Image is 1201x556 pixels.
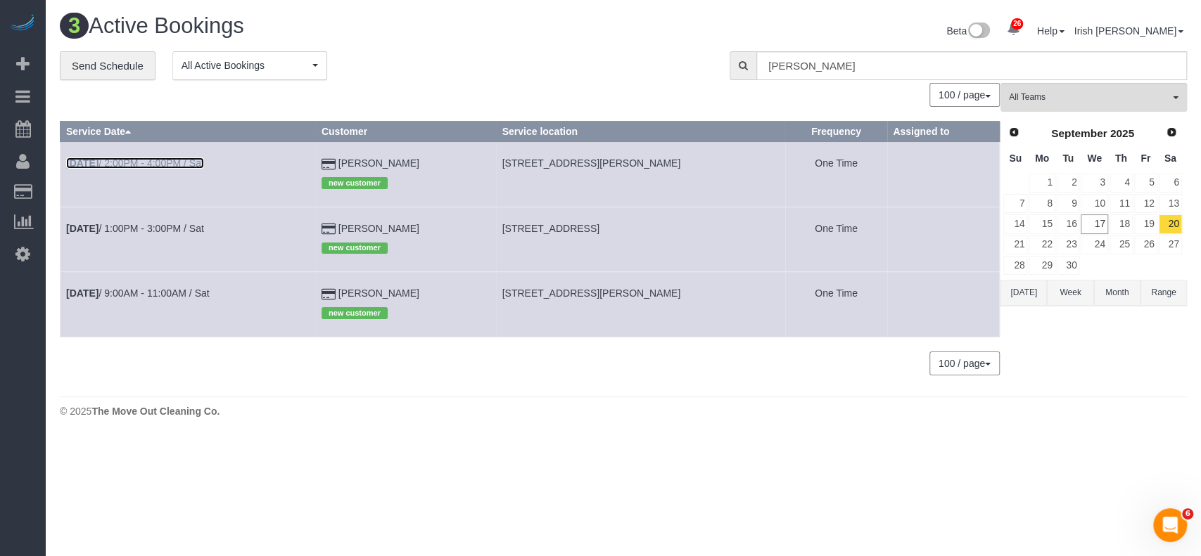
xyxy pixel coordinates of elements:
[496,122,785,142] th: Service location
[315,207,496,271] td: Customer
[66,157,99,169] b: [DATE]
[1003,235,1027,254] a: 21
[1003,194,1027,213] a: 7
[60,13,89,39] span: 3
[1159,194,1182,213] a: 13
[338,287,419,299] a: [PERSON_NAME]
[946,25,990,37] a: Beta
[929,83,1000,107] button: 100 / page
[338,223,419,234] a: [PERSON_NAME]
[322,290,336,299] i: Credit Card Payment
[887,207,1000,271] td: Assigned to
[1166,127,1177,138] span: Next
[1110,174,1133,193] a: 4
[66,223,204,234] a: [DATE]/ 1:00PM - 3:00PM / Sat
[1000,83,1187,105] ol: All Teams
[1159,214,1182,233] a: 20
[61,272,316,337] td: Schedule date
[315,142,496,207] td: Customer
[8,14,37,34] img: Automaid Logo
[1110,214,1133,233] a: 18
[322,243,388,254] span: new customer
[322,177,388,188] span: new customer
[1029,174,1055,193] a: 1
[66,157,204,169] a: [DATE]/ 2:00PM - 4:00PM / Sat
[785,207,887,271] td: Frequency
[1035,153,1049,164] span: Monday
[967,22,990,41] img: New interface
[322,160,336,169] i: Credit Card Payment
[1000,14,1027,45] a: 26
[1057,174,1080,193] a: 2
[1140,153,1150,164] span: Friday
[1159,174,1182,193] a: 6
[315,122,496,142] th: Customer
[1081,174,1107,193] a: 3
[1057,194,1080,213] a: 9
[887,122,1000,142] th: Assigned to
[61,207,316,271] td: Schedule date
[1057,214,1080,233] a: 16
[1110,194,1133,213] a: 11
[61,122,316,142] th: Service Date
[1000,83,1187,112] button: All Teams
[496,207,785,271] td: Service location
[1110,127,1134,139] span: 2025
[1047,280,1093,306] button: Week
[1003,256,1027,275] a: 28
[1009,153,1022,164] span: Sunday
[315,272,496,337] td: Customer
[930,351,1000,375] nav: Pagination navigation
[1081,194,1107,213] a: 10
[91,406,220,417] strong: The Move Out Cleaning Co.
[1057,235,1080,254] a: 23
[1029,256,1055,275] a: 29
[785,142,887,207] td: Frequency
[887,142,1000,207] td: Assigned to
[172,51,327,80] button: All Active Bookings
[1134,214,1157,233] a: 19
[929,351,1000,375] button: 100 / page
[785,272,887,337] td: Frequency
[66,287,210,299] a: [DATE]/ 9:00AM - 11:00AM / Sat
[1134,194,1157,213] a: 12
[1115,153,1127,164] span: Thursday
[1134,235,1157,254] a: 26
[496,272,785,337] td: Service location
[322,224,336,234] i: Credit Card Payment
[1087,153,1102,164] span: Wednesday
[1110,235,1133,254] a: 25
[1029,194,1055,213] a: 8
[1003,214,1027,233] a: 14
[1057,256,1080,275] a: 30
[60,51,155,81] a: Send Schedule
[1081,214,1107,233] a: 17
[1164,153,1176,164] span: Saturday
[1037,25,1065,37] a: Help
[1062,153,1074,164] span: Tuesday
[1009,91,1169,103] span: All Teams
[756,51,1187,80] input: Enter the first 3 letters of the name to search
[1011,18,1023,30] span: 26
[496,142,785,207] td: Service location
[1029,214,1055,233] a: 15
[338,157,419,169] a: [PERSON_NAME]
[502,223,599,234] span: [STREET_ADDRESS]
[60,14,613,38] h1: Active Bookings
[1134,174,1157,193] a: 5
[1081,235,1107,254] a: 24
[1008,127,1019,138] span: Prev
[182,58,309,72] span: All Active Bookings
[1094,280,1140,306] button: Month
[1140,280,1187,306] button: Range
[1153,508,1187,542] iframe: Intercom live chat
[322,307,388,318] span: new customer
[502,157,681,169] span: [STREET_ADDRESS][PERSON_NAME]
[930,83,1000,107] nav: Pagination navigation
[1000,280,1047,306] button: [DATE]
[502,287,681,299] span: [STREET_ADDRESS][PERSON_NAME]
[1162,123,1181,143] a: Next
[1029,235,1055,254] a: 22
[1004,123,1024,143] a: Prev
